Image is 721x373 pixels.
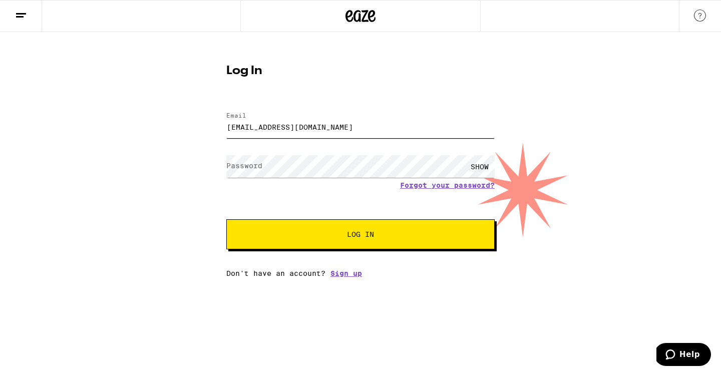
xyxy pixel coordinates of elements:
[400,181,495,189] a: Forgot your password?
[330,269,362,277] a: Sign up
[226,219,495,249] button: Log In
[656,343,711,368] iframe: Opens a widget where you can find more information
[226,112,246,119] label: Email
[226,65,495,77] h1: Log In
[465,155,495,178] div: SHOW
[226,269,495,277] div: Don't have an account?
[347,231,374,238] span: Log In
[226,116,495,138] input: Email
[226,162,262,170] label: Password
